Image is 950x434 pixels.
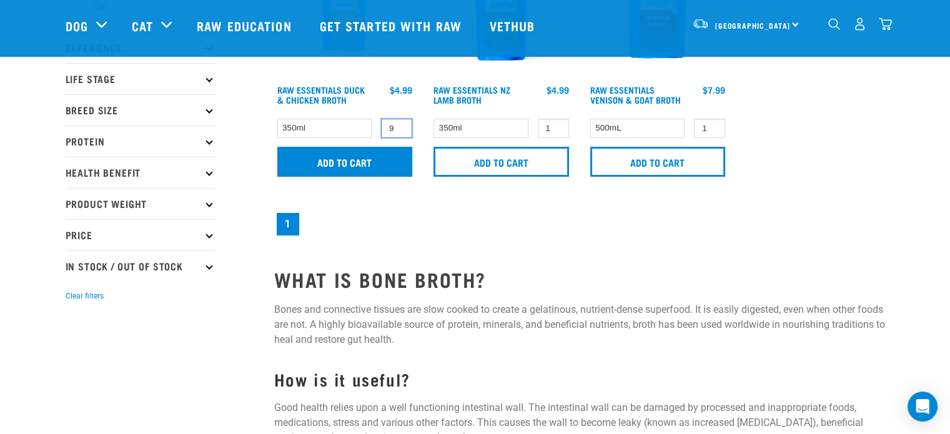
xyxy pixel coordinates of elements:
[184,1,307,51] a: Raw Education
[828,18,840,30] img: home-icon-1@2x.png
[132,16,153,35] a: Cat
[433,87,510,102] a: Raw Essentials NZ Lamb Broth
[277,147,413,177] input: Add to cart
[547,85,569,95] div: $4.99
[853,17,866,31] img: user.png
[66,188,215,219] p: Product Weight
[66,126,215,157] p: Protein
[66,219,215,250] p: Price
[66,63,215,94] p: Life Stage
[381,119,412,138] input: 1
[277,87,365,102] a: Raw Essentials Duck & Chicken Broth
[692,18,709,29] img: van-moving.png
[66,290,104,302] button: Clear filters
[590,87,681,102] a: Raw Essentials Venison & Goat Broth
[908,392,938,422] div: Open Intercom Messenger
[277,213,299,235] a: Page 1
[433,147,569,177] input: Add to cart
[590,147,726,177] input: Add to cart
[879,17,892,31] img: home-icon@2x.png
[694,119,725,138] input: 1
[66,16,88,35] a: Dog
[477,1,551,51] a: Vethub
[274,370,885,389] h3: How is it useful?
[66,157,215,188] p: Health Benefit
[274,268,885,290] h2: WHAT IS BONE BROTH?
[66,250,215,282] p: In Stock / Out Of Stock
[66,94,215,126] p: Breed Size
[703,85,725,95] div: $7.99
[538,119,569,138] input: 1
[274,210,885,238] nav: pagination
[307,1,477,51] a: Get started with Raw
[274,302,885,347] p: Bones and connective tissues are slow cooked to create a gelatinous, nutrient-dense superfood. It...
[715,23,791,27] span: [GEOGRAPHIC_DATA]
[390,85,412,95] div: $4.99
